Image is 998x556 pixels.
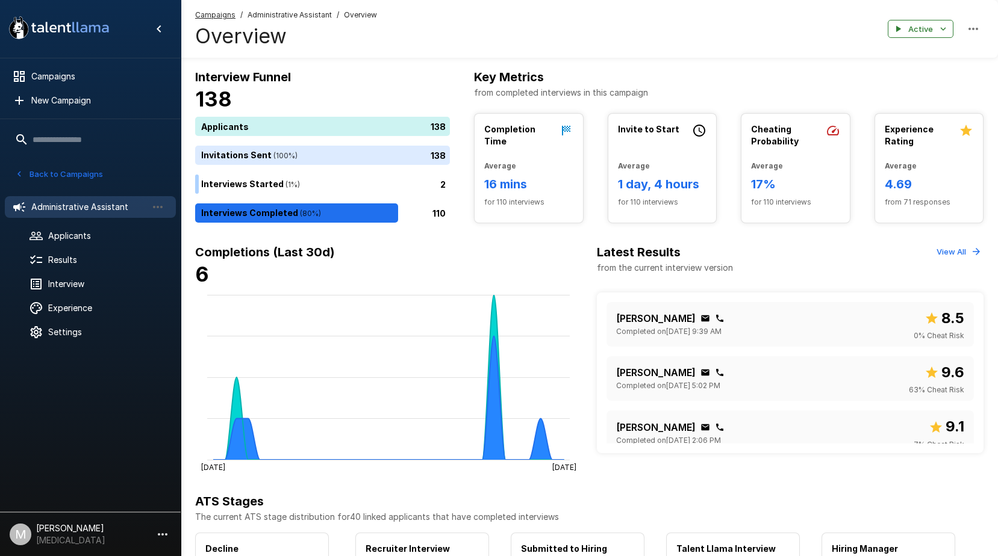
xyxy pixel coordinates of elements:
[195,245,335,259] b: Completions (Last 30d)
[597,262,733,274] p: from the current interview version
[248,9,332,21] span: Administrative Assistant
[195,494,264,508] b: ATS Stages
[201,462,225,471] tspan: [DATE]
[941,363,964,381] b: 9.6
[751,124,799,146] b: Cheating Probability
[337,9,339,21] span: /
[616,380,720,392] span: Completed on [DATE] 5:02 PM
[715,368,725,377] div: Click to copy
[751,196,840,208] span: for 110 interviews
[715,422,725,432] div: Click to copy
[618,124,679,134] b: Invite to Start
[484,175,573,194] h6: 16 mins
[195,87,232,111] b: 138
[914,330,964,342] span: 0 % Cheat Risk
[195,511,984,523] p: The current ATS stage distribution for 40 linked applicants that have completed interviews
[552,462,576,471] tspan: [DATE]
[700,314,710,323] div: Click to copy
[885,161,917,170] b: Average
[618,196,707,208] span: for 110 interviews
[616,365,696,380] p: [PERSON_NAME]
[474,87,984,99] p: from completed interviews in this campaign
[616,326,722,338] span: Completed on [DATE] 9:39 AM
[597,245,681,259] b: Latest Results
[751,161,783,170] b: Average
[474,70,544,84] b: Key Metrics
[914,439,964,451] span: 7 % Cheat Risk
[929,415,964,438] span: Overall score out of 10
[700,368,710,377] div: Click to copy
[885,124,934,146] b: Experience Rating
[240,9,243,21] span: /
[888,20,953,39] button: Active
[195,262,209,286] b: 6
[925,361,964,384] span: Overall score out of 10
[700,422,710,432] div: Click to copy
[195,10,235,19] u: Campaigns
[941,309,964,327] b: 8.5
[616,420,696,434] p: [PERSON_NAME]
[616,434,721,446] span: Completed on [DATE] 2:06 PM
[484,196,573,208] span: for 110 interviews
[431,149,446,162] p: 138
[484,161,516,170] b: Average
[934,242,984,261] button: View All
[344,9,377,21] span: Overview
[618,161,650,170] b: Average
[618,175,707,194] h6: 1 day, 4 hours
[432,207,446,220] p: 110
[715,314,725,323] div: Click to copy
[946,418,964,435] b: 9.1
[885,175,974,194] h6: 4.69
[195,23,377,49] h4: Overview
[909,384,964,396] span: 63 % Cheat Risk
[751,175,840,194] h6: 17%
[484,124,535,146] b: Completion Time
[925,307,964,330] span: Overall score out of 10
[431,120,446,133] p: 138
[205,543,239,554] b: Decline
[885,196,974,208] span: from 71 responses
[195,70,291,84] b: Interview Funnel
[440,178,446,191] p: 2
[616,311,696,326] p: [PERSON_NAME]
